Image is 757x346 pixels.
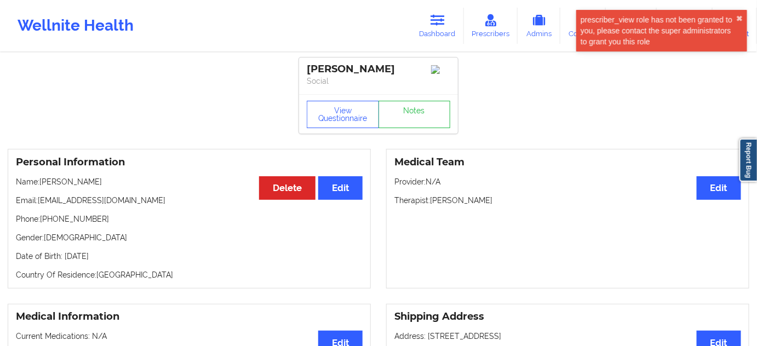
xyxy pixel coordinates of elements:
h3: Medical Team [394,156,741,169]
h3: Medical Information [16,310,363,323]
a: Report Bug [739,139,757,182]
p: Therapist: [PERSON_NAME] [394,195,741,206]
p: Country Of Residence: [GEOGRAPHIC_DATA] [16,269,363,280]
button: View Questionnaire [307,101,379,128]
p: Provider: N/A [394,176,741,187]
h3: Shipping Address [394,310,741,323]
img: Image%2Fplaceholer-image.png [431,65,450,74]
button: close [736,14,743,23]
button: Edit [697,176,741,200]
div: prescriber_view role has not been granted to you, please contact the super administrators to gran... [581,14,736,47]
p: Address: [STREET_ADDRESS] [394,331,741,342]
a: Coaches [560,8,606,44]
button: Edit [318,176,363,200]
a: Notes [378,101,451,128]
button: Delete [259,176,316,200]
p: Name: [PERSON_NAME] [16,176,363,187]
p: Date of Birth: [DATE] [16,251,363,262]
a: Admins [518,8,560,44]
h3: Personal Information [16,156,363,169]
p: Current Medications: N/A [16,331,363,342]
p: Phone: [PHONE_NUMBER] [16,214,363,224]
p: Email: [EMAIL_ADDRESS][DOMAIN_NAME] [16,195,363,206]
a: Dashboard [411,8,464,44]
div: [PERSON_NAME] [307,63,450,76]
a: Prescribers [464,8,518,44]
p: Social [307,76,450,86]
p: Gender: [DEMOGRAPHIC_DATA] [16,232,363,243]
